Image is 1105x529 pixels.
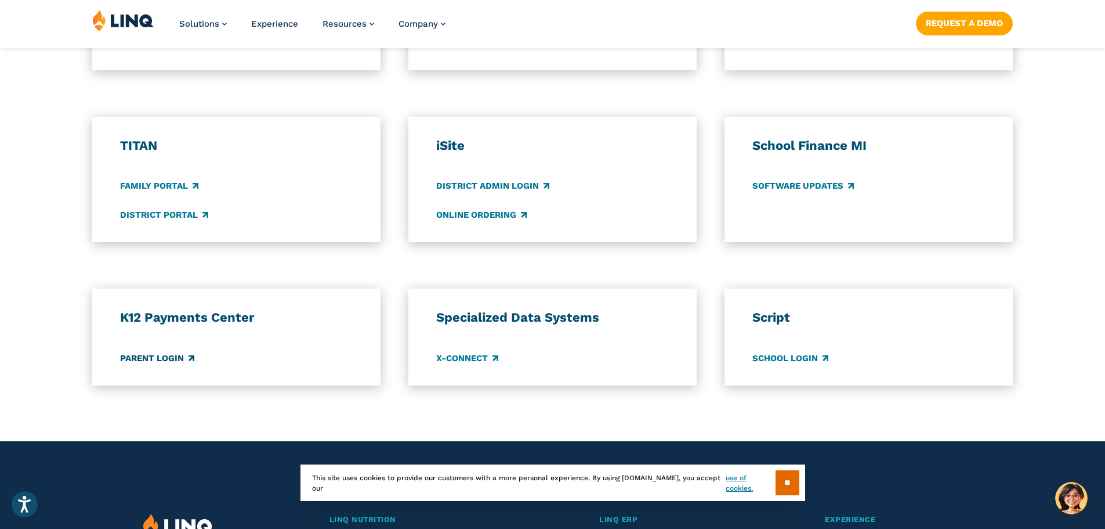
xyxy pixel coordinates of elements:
a: Online Ordering [436,208,527,221]
a: District Portal [120,208,208,221]
h3: iSite [436,138,669,154]
button: Hello, have a question? Let’s chat. [1055,482,1088,514]
a: use of cookies. [726,473,775,494]
h3: Script [752,310,986,326]
span: Company [398,19,438,29]
a: Software Updates [752,180,854,193]
a: Company [398,19,445,29]
a: LINQ Nutrition [329,514,539,526]
nav: Primary Navigation [179,9,445,48]
h3: TITAN [120,138,353,154]
span: Solutions [179,19,219,29]
a: Request a Demo [916,12,1013,35]
img: LINQ | K‑12 Software [92,9,154,31]
a: Parent Login [120,352,194,365]
a: Solutions [179,19,227,29]
div: This site uses cookies to provide our customers with a more personal experience. By using [DOMAIN... [300,465,805,501]
h3: Specialized Data Systems [436,310,669,326]
a: Experience [825,514,961,526]
a: Family Portal [120,180,198,193]
a: Resources [323,19,374,29]
a: X-Connect [436,352,498,365]
a: District Admin Login [436,180,549,193]
h3: K12 Payments Center [120,310,353,326]
a: Experience [251,19,298,29]
a: School Login [752,352,828,365]
nav: Button Navigation [916,9,1013,35]
a: LINQ ERP [599,514,764,526]
span: Resources [323,19,367,29]
h3: School Finance MI [752,138,986,154]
